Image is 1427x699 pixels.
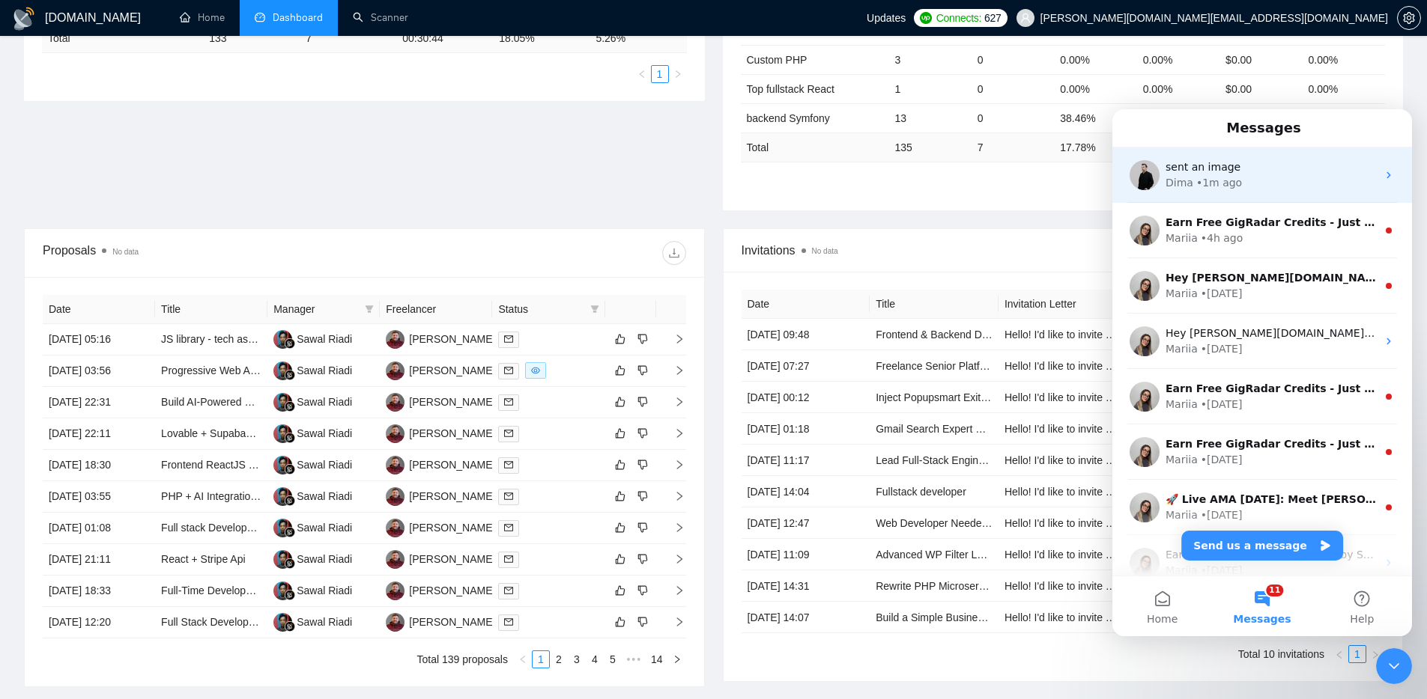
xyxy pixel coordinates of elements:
[568,650,586,668] li: 3
[662,241,686,265] button: download
[637,522,648,534] span: dislike
[493,24,590,53] td: 18.05 %
[273,487,292,506] img: SR
[550,650,568,668] li: 2
[285,495,295,506] img: gigradar-bm.png
[867,12,906,24] span: Updates
[273,584,352,596] a: SRSawal Riadi
[273,364,352,376] a: SRSawal Riadi
[380,295,492,324] th: Freelancer
[611,550,629,568] button: like
[812,247,838,255] span: No data
[273,582,292,600] img: SR
[386,613,405,632] img: KP
[43,418,155,450] td: [DATE] 22:11
[43,241,364,265] div: Proposals
[1220,103,1302,132] td: $0.00
[611,330,629,348] button: like
[637,616,648,628] span: dislike
[673,70,682,79] span: right
[121,504,178,515] span: Messages
[634,393,652,411] button: dislike
[17,51,47,81] img: Profile image for Dima
[972,132,1054,162] td: 7
[1398,12,1420,24] span: setting
[297,457,352,473] div: Sawal Riadi
[53,232,85,248] div: Mariia
[386,395,495,407] a: KP[PERSON_NAME]
[504,555,513,564] span: mail
[155,387,267,418] td: Build AI-Powered Creator Marketplace MVP (React + Node + OpenAI)
[88,287,130,303] div: • [DATE]
[155,295,267,324] th: Title
[615,459,625,471] span: like
[180,11,225,24] a: homeHome
[255,12,265,22] span: dashboard
[972,74,1054,103] td: 0
[876,454,1067,466] a: Lead Full-Stack Engineer – Internal CRM
[43,324,155,355] td: [DATE] 05:16
[504,335,513,344] span: mail
[161,427,457,439] a: Lovable + Supabase Multi-tenancy RLS App (React, Typescript)
[1335,650,1344,659] span: left
[742,413,870,445] td: [DATE] 01:18
[742,241,1385,260] span: Invitations
[100,467,199,527] button: Messages
[409,519,495,536] div: [PERSON_NAME]
[504,429,513,438] span: mail
[972,45,1054,74] td: 0
[747,112,830,124] a: backend Symfony
[409,614,495,630] div: [PERSON_NAME]
[615,427,625,439] span: like
[386,458,495,470] a: KP[PERSON_NAME]
[1054,74,1136,103] td: 0.00%
[285,590,295,600] img: gigradar-bm.png
[870,413,999,445] td: Gmail Search Expert Needed for Filter Optimization
[297,425,352,442] div: Sawal Riadi
[742,290,870,319] th: Date
[285,558,295,569] img: gigradar-bm.png
[611,456,629,474] button: like
[637,553,648,565] span: dislike
[203,24,300,53] td: 133
[386,519,405,537] img: KP
[297,488,352,504] div: Sawal Riadi
[637,490,648,502] span: dislike
[920,12,932,24] img: upwork-logo.png
[615,333,625,345] span: like
[273,332,352,344] a: SRSawal Riadi
[88,232,130,248] div: • [DATE]
[876,329,1112,341] a: Frontend & Backend Developer – CheckoutChamp
[161,584,497,596] a: Full-Time Developer for Legal Case Management System Modernization
[663,247,685,259] span: download
[888,132,971,162] td: 135
[742,319,870,350] td: [DATE] 09:48
[386,615,495,627] a: KP[PERSON_NAME]
[634,456,652,474] button: dislike
[876,549,1309,561] a: Advanced WP Filter Logic Needed - 3 Devs have Failed. Apply Only If You're 100% Confident
[386,332,495,344] a: KP[PERSON_NAME]
[273,489,352,501] a: SRSawal Riadi
[611,519,629,537] button: like
[1054,45,1136,74] td: 0.00%
[362,298,377,320] span: filter
[12,7,36,31] img: logo
[1376,648,1412,684] iframe: Intercom live chat
[533,651,549,668] a: 1
[273,330,292,349] img: SR
[409,394,495,410] div: [PERSON_NAME]
[876,360,1198,372] a: Freelance Senior Platform Engineer (Infraestructura, APIs y Sistemas
[285,338,295,349] img: gigradar-bm.png
[615,364,625,376] span: like
[634,550,652,568] button: dislike
[43,295,155,324] th: Date
[637,333,648,345] span: dislike
[668,650,686,668] li: Next Page
[161,333,467,345] a: JS library - tech assessment of acquisition, future dev and support
[604,650,622,668] li: 5
[504,366,513,375] span: mail
[386,427,495,439] a: KP[PERSON_NAME]
[504,397,513,406] span: mail
[297,331,352,347] div: Sawal Riadi
[1349,646,1366,662] a: 1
